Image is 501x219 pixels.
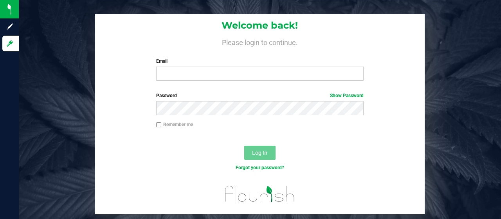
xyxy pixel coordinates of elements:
[252,150,267,156] span: Log In
[156,93,177,98] span: Password
[156,122,162,128] input: Remember me
[244,146,276,160] button: Log In
[156,121,193,128] label: Remember me
[95,20,424,31] h1: Welcome back!
[6,40,14,47] inline-svg: Log in
[330,93,364,98] a: Show Password
[219,180,301,208] img: flourish_logo.svg
[236,165,284,170] a: Forgot your password?
[95,37,424,47] h4: Please login to continue.
[6,23,14,31] inline-svg: Sign up
[156,58,364,65] label: Email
